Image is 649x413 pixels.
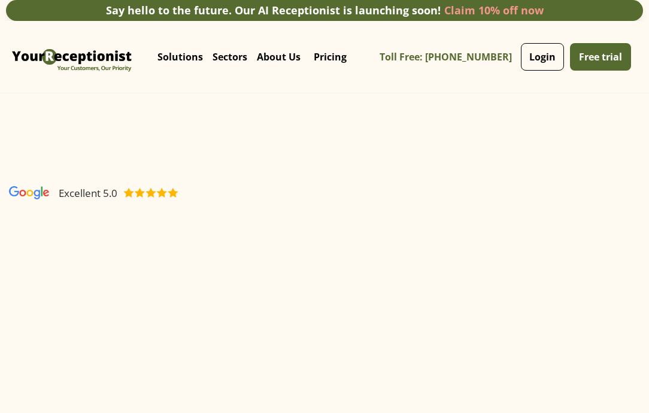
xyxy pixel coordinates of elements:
[123,186,178,199] img: Virtual Receptionist - Answering Service - Call and Live Chat Receptionist - Virtual Receptionist...
[305,39,355,75] a: Pricing
[106,2,441,19] div: Say hello to the future. Our AI Receptionist is launching soon!
[9,186,49,199] img: Virtual Receptionist - Answering Service - Call and Live Chat Receptionist - Virtual Receptionist...
[59,185,117,201] div: Excellent 5.0
[444,3,544,17] a: Claim 10% off now
[9,30,135,84] img: Virtual Receptionist - Answering Service - Call and Live Chat Receptionist - Virtual Receptionist...
[380,44,518,71] a: Toll Free: [PHONE_NUMBER]
[213,51,247,63] p: Sectors
[257,51,301,63] p: About Us
[521,43,564,71] a: Login
[570,43,631,71] a: Free trial
[157,51,203,63] p: Solutions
